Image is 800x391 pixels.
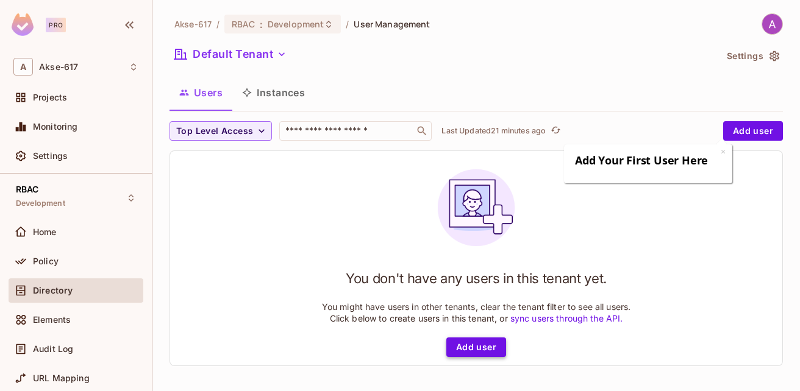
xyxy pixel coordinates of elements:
[161,10,166,23] div: Close tooltip
[723,121,783,141] button: Add user
[33,256,59,266] span: Policy
[232,77,315,108] button: Instances
[13,58,33,76] span: A
[551,125,561,137] span: refresh
[33,373,90,383] span: URL Mapping
[33,93,67,102] span: Projects
[346,18,349,30] li: /
[354,18,430,30] span: User Management
[722,46,783,66] button: Settings
[33,315,71,325] span: Elements
[170,121,272,141] button: Top Level Access
[546,124,563,138] span: Click to refresh data
[510,313,623,323] a: sync users through the API.
[33,286,73,295] span: Directory
[15,18,148,32] span: Add Your First User Here
[441,126,546,136] p: Last Updated 21 minutes ago
[170,44,291,64] button: Default Tenant
[170,77,232,108] button: Users
[33,344,73,354] span: Audit Log
[322,301,631,324] p: You might have users in other tenants, clear the tenant filter to see all users. Click below to c...
[16,185,39,194] span: RBAC
[174,18,212,30] span: the active workspace
[12,13,34,36] img: SReyMgAAAABJRU5ErkJggg==
[259,19,263,29] span: :
[46,18,66,32] div: Pro
[216,18,220,30] li: /
[232,18,255,30] span: RBAC
[33,122,78,132] span: Monitoring
[176,124,253,139] span: Top Level Access
[548,124,563,138] button: refresh
[762,14,782,34] img: Akse Furqan
[346,269,607,287] h1: You don't have any users in this tenant yet.
[268,18,324,30] span: Development
[16,199,65,208] span: Development
[33,227,57,237] span: Home
[446,337,506,357] button: Add user
[33,151,68,161] span: Settings
[161,10,166,22] a: ×
[39,62,78,72] span: Workspace: Akse-617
